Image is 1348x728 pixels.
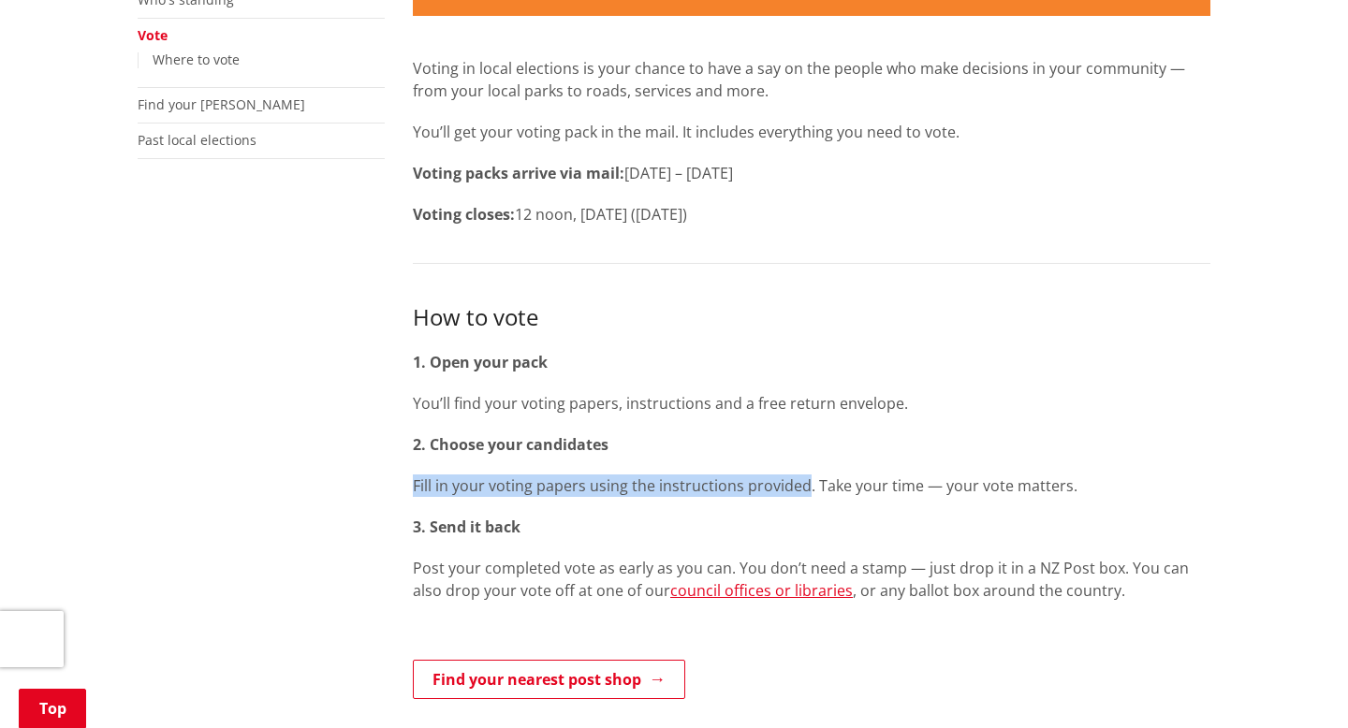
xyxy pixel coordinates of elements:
strong: Voting closes: [413,204,515,225]
span: You’ll find your voting papers, instructions and a free return envelope. [413,393,908,414]
a: Find your nearest post shop [413,660,685,699]
p: Post your completed vote as early as you can. You don’t need a stamp — just drop it in a NZ Post ... [413,557,1210,602]
a: Top [19,689,86,728]
h3: How to vote [413,301,1210,332]
a: Past local elections [138,131,256,149]
a: Where to vote [153,51,240,68]
a: Vote [138,26,168,44]
p: Fill in your voting papers using the instructions provided. Take your time — your vote matters. [413,474,1210,497]
strong: Voting packs arrive via mail: [413,163,624,183]
p: [DATE] – [DATE] [413,162,1210,184]
p: You’ll get your voting pack in the mail. It includes everything you need to vote. [413,121,1210,143]
p: Voting in local elections is your chance to have a say on the people who make decisions in your c... [413,57,1210,102]
strong: 3. Send it back [413,517,520,537]
a: Find your [PERSON_NAME] [138,95,305,113]
iframe: Messenger Launcher [1262,649,1329,717]
strong: 1. Open your pack [413,352,548,372]
strong: 2. Choose your candidates [413,434,608,455]
a: council offices or libraries [670,580,853,601]
span: 12 noon, [DATE] ([DATE]) [515,204,687,225]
